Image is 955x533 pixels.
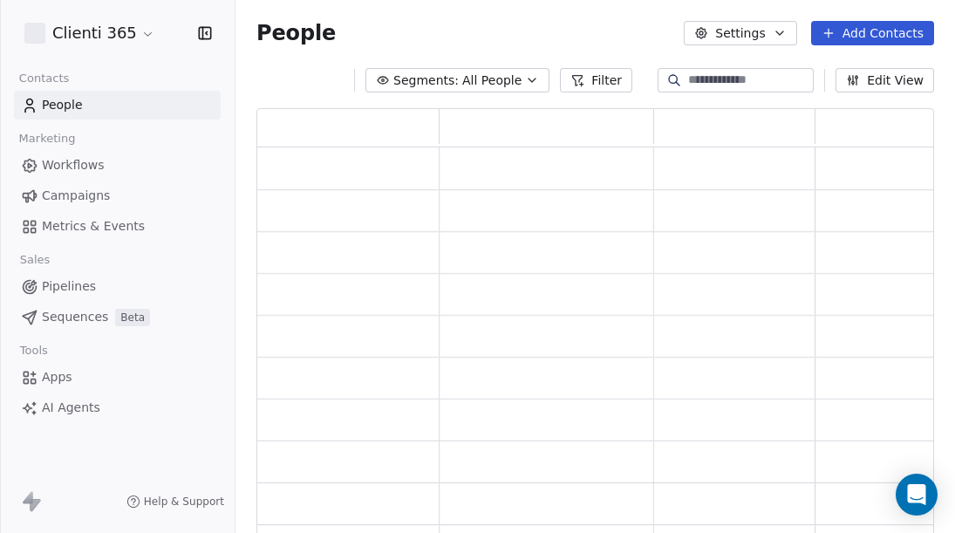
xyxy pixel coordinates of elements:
a: Workflows [14,151,221,180]
span: Pipelines [42,277,96,296]
button: Edit View [836,68,934,92]
span: Beta [115,309,150,326]
span: Contacts [11,65,77,92]
span: Campaigns [42,187,110,205]
a: Metrics & Events [14,212,221,241]
a: Campaigns [14,181,221,210]
a: Help & Support [126,495,224,509]
div: Open Intercom Messenger [896,474,938,516]
a: People [14,91,221,120]
span: Marketing [11,126,83,152]
button: Settings [684,21,796,45]
a: AI Agents [14,393,221,422]
button: Filter [560,68,632,92]
span: People [256,20,336,46]
a: Apps [14,363,221,392]
a: Pipelines [14,272,221,301]
button: Clienti 365 [21,18,159,48]
span: All People [462,72,522,90]
span: Sales [12,247,58,273]
a: SequencesBeta [14,303,221,331]
span: AI Agents [42,399,100,417]
span: Apps [42,368,72,386]
span: People [42,96,83,114]
span: Clienti 365 [52,22,137,44]
span: Workflows [42,156,105,174]
button: Add Contacts [811,21,934,45]
span: Metrics & Events [42,217,145,236]
span: Sequences [42,308,108,326]
span: Help & Support [144,495,224,509]
span: Tools [12,338,55,364]
span: Segments: [393,72,459,90]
